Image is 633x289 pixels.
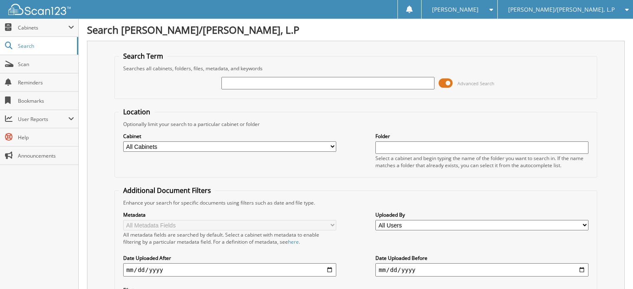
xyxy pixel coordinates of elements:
[123,231,336,245] div: All metadata fields are searched by default. Select a cabinet with metadata to enable filtering b...
[375,211,588,218] label: Uploaded By
[18,61,74,68] span: Scan
[18,42,73,49] span: Search
[119,199,593,206] div: Enhance your search for specific documents using filters such as date and file type.
[375,263,588,277] input: end
[18,24,68,31] span: Cabinets
[123,254,336,262] label: Date Uploaded After
[119,107,154,116] legend: Location
[432,7,479,12] span: [PERSON_NAME]
[18,134,74,141] span: Help
[18,152,74,159] span: Announcements
[8,4,71,15] img: scan123-logo-white.svg
[119,52,167,61] legend: Search Term
[123,263,336,277] input: start
[87,23,625,37] h1: Search [PERSON_NAME]/[PERSON_NAME], L.P
[119,121,593,128] div: Optionally limit your search to a particular cabinet or folder
[375,133,588,140] label: Folder
[375,155,588,169] div: Select a cabinet and begin typing the name of the folder you want to search in. If the name match...
[508,7,615,12] span: [PERSON_NAME]/[PERSON_NAME], L.P
[119,65,593,72] div: Searches all cabinets, folders, files, metadata, and keywords
[375,254,588,262] label: Date Uploaded Before
[123,133,336,140] label: Cabinet
[288,238,299,245] a: here
[18,79,74,86] span: Reminders
[119,186,215,195] legend: Additional Document Filters
[18,116,68,123] span: User Reports
[18,97,74,104] span: Bookmarks
[123,211,336,218] label: Metadata
[457,80,494,86] span: Advanced Search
